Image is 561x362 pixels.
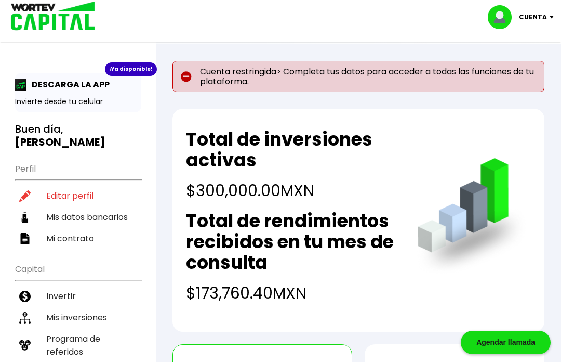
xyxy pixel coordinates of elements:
a: Mis inversiones [15,307,141,328]
p: Invierte desde tu celular [15,96,141,107]
img: contrato-icon.f2db500c.svg [19,233,31,244]
h4: $173,760.40 MXN [186,281,396,305]
a: Editar perfil [15,185,141,206]
a: Mis datos bancarios [15,206,141,228]
img: editar-icon.952d3147.svg [19,190,31,202]
div: ¡Ya disponible! [105,62,157,76]
a: Invertir [15,286,141,307]
img: error-circle.027baa21.svg [181,71,192,82]
img: profile-image [488,5,519,29]
ul: Perfil [15,157,141,249]
p: Cuenta restringida> Completa tus datos para acceder a todas las funciones de tu plataforma. [172,61,544,92]
p: DESCARGA LA APP [26,78,110,91]
img: app-icon [15,79,26,90]
img: recomiendanos-icon.9b8e9327.svg [19,340,31,351]
img: grafica.516fef24.png [413,158,531,276]
h2: Total de inversiones activas [186,129,396,171]
a: Mi contrato [15,228,141,249]
p: Cuenta [519,9,547,25]
img: datos-icon.10cf9172.svg [19,212,31,223]
div: Agendar llamada [461,331,551,354]
img: icon-down [547,16,561,19]
b: [PERSON_NAME] [15,135,105,149]
h2: Total de rendimientos recibidos en tu mes de consulta [186,211,396,273]
h4: $300,000.00 MXN [186,179,396,202]
h3: Buen día, [15,123,141,149]
img: inversiones-icon.6695dc30.svg [19,312,31,324]
img: invertir-icon.b3b967d7.svg [19,291,31,302]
